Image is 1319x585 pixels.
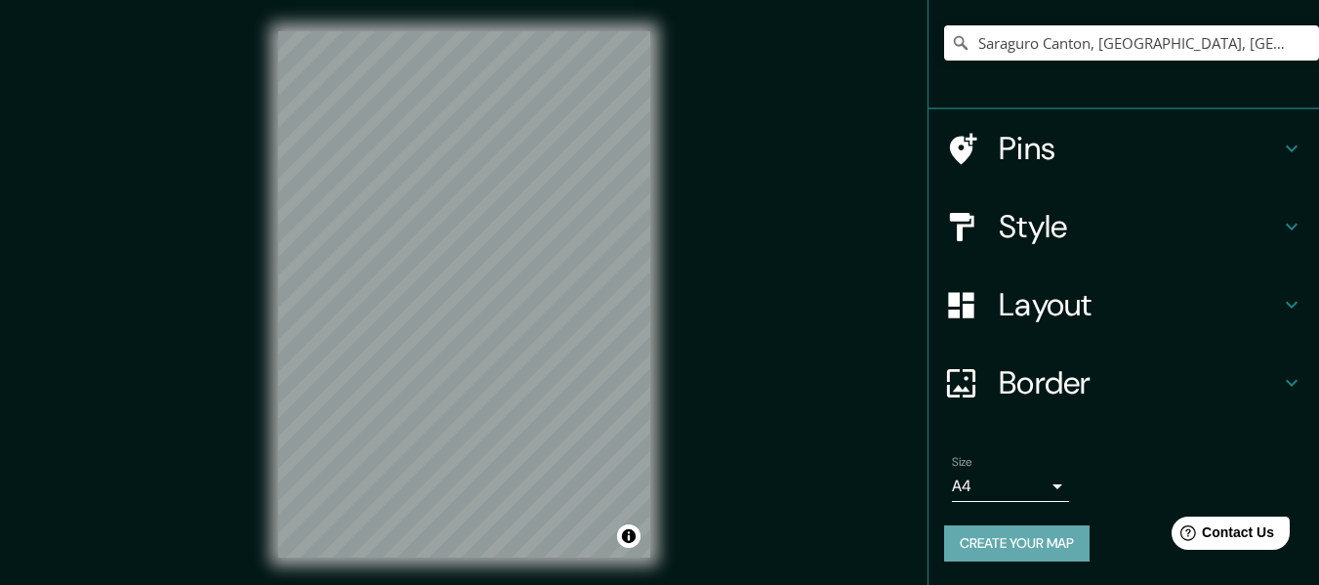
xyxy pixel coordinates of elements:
[928,109,1319,188] div: Pins
[999,285,1280,324] h4: Layout
[999,363,1280,402] h4: Border
[999,129,1280,168] h4: Pins
[999,207,1280,246] h4: Style
[928,188,1319,266] div: Style
[944,25,1319,61] input: Pick your city or area
[617,524,640,548] button: Toggle attribution
[1145,509,1298,564] iframe: Help widget launcher
[928,266,1319,344] div: Layout
[952,454,972,471] label: Size
[952,471,1069,502] div: A4
[278,31,650,558] canvas: Map
[944,525,1090,562] button: Create your map
[928,344,1319,422] div: Border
